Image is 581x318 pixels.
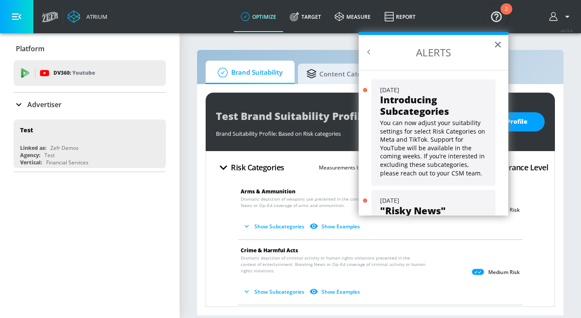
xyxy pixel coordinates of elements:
[20,144,46,152] div: Linked as:
[365,48,373,56] button: Back to Resource Center Home
[478,161,548,173] h4: Risk Tolerance Level
[241,255,427,274] span: Dramatic depiction of criminal activity or human rights violations presented in the context of en...
[212,158,288,178] button: Risk Categories
[16,44,44,53] p: Platform
[14,60,166,86] div: DV360: Youtube
[241,247,298,254] span: Crime & Harmful Acts
[241,188,295,195] span: Arms & Ammunition
[308,219,363,233] button: Show Examples
[378,1,422,32] a: Report
[234,1,283,32] a: optimize
[359,32,508,216] div: Resource Center
[14,93,166,117] div: Advertiser
[46,159,88,166] div: Financial Services
[72,68,95,77] p: Youtube
[14,37,166,61] div: Platform
[216,125,457,137] div: Brand Suitability Profile: Based on Risk categories
[241,219,308,233] button: Show Subcategories
[68,10,107,23] a: Atrium
[44,152,55,159] div: Test
[14,120,166,168] div: TestLinked as:Zefr DemosAgency:TestVertical:Financial Services
[359,35,508,70] h2: ALERTS
[20,126,33,134] div: Test
[319,163,446,172] p: Measurements based on 4A’s and Zefr Content Policy
[380,119,487,177] p: You can now adjust your suitability settings for select Risk Categories on Meta and TikTok. Suppo...
[20,152,40,159] div: Agency:
[83,13,107,20] div: Atrium
[53,68,95,78] p: DV360:
[380,196,487,205] div: [DATE]
[380,204,459,228] strong: "Risky News" Youtube Setting
[231,161,284,173] h4: Risk Categories
[283,1,328,32] a: Target
[488,269,520,276] p: Medium Risk
[307,64,380,84] span: Content Categories
[560,28,572,33] span: v 4.25.4
[241,285,308,299] button: Show Subcategories
[20,159,42,166] div: Vertical:
[505,9,508,20] div: 2
[380,86,487,94] div: [DATE]
[484,4,508,28] button: Open Resource Center, 2 new notifications
[308,285,363,299] button: Show Examples
[27,100,62,109] p: Advertiser
[328,1,378,32] a: measure
[380,93,449,117] strong: Introducing Subcategories
[241,196,427,209] span: Dramatic depiction of weapons use presented in the context of entertainment. Breaking News or Op–...
[214,62,283,83] span: Brand Suitability
[494,38,502,51] button: Close
[50,144,79,152] div: Zefr Demos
